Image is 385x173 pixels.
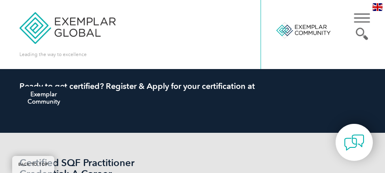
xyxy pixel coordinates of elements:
p: Leading the way to excellence [19,50,87,59]
img: contact-chat.png [344,132,364,153]
h2: Ready to get certified? Register & Apply for your certification at [19,81,366,91]
a: ExemplarCommunity [19,86,68,109]
a: BACK TO TOP [12,156,54,173]
img: en [372,3,383,11]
